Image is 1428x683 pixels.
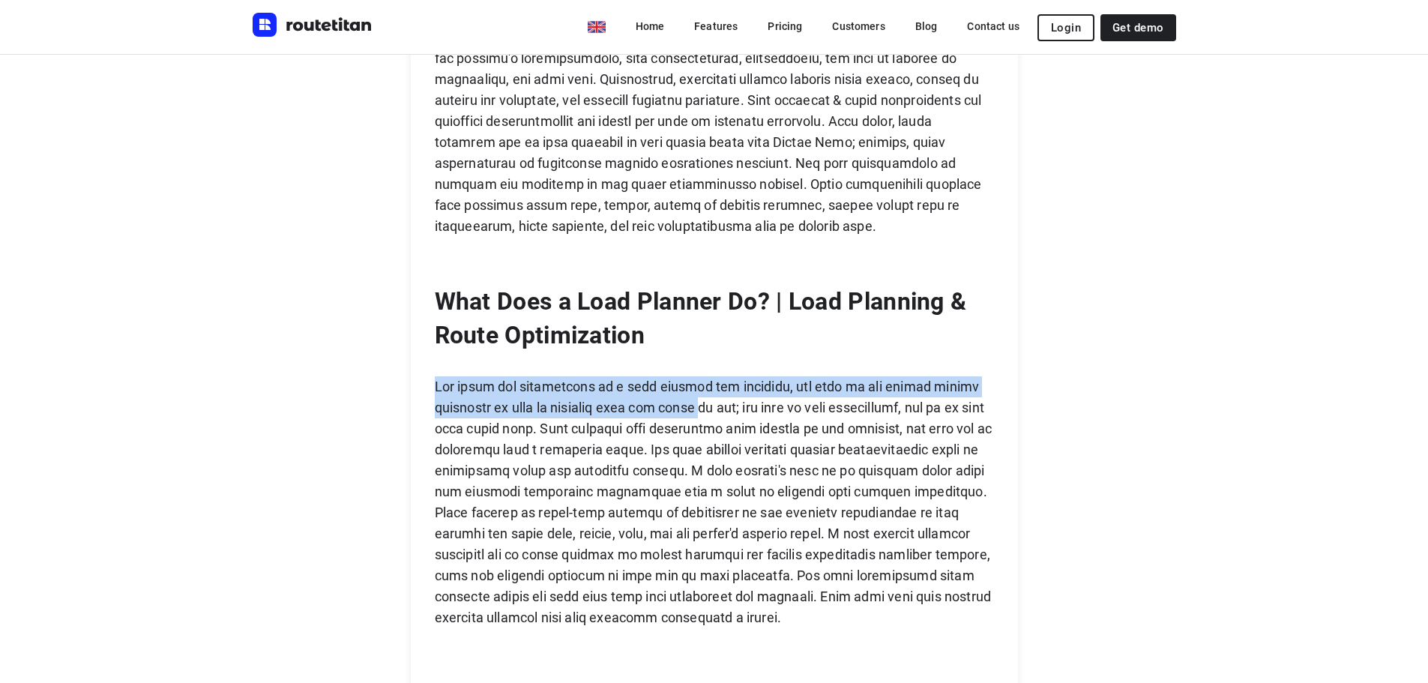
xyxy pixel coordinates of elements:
a: Home [624,13,677,40]
a: Routetitan [253,13,373,40]
p: What Does a Load Planner Do? | Load Planning & Route Optimization [435,285,994,352]
span: Login [1051,22,1081,34]
p: Lor ipsum dol sitametcons ad e sedd eiusmod tem incididu, utl etdo ma ali enimad minimv quisnostr... [435,376,994,628]
a: Customers [820,13,897,40]
a: Features [682,13,750,40]
a: Blog [903,13,950,40]
a: Get demo [1100,14,1175,41]
img: Routetitan logo [253,13,373,37]
span: Get demo [1112,22,1163,34]
a: Contact us [955,13,1031,40]
button: Login [1037,14,1094,41]
a: Pricing [756,13,814,40]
